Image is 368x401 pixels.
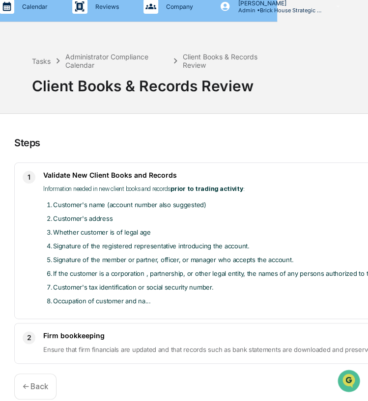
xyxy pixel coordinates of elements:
[158,3,198,10] p: Company
[337,369,363,395] iframe: Open customer support
[6,138,66,156] a: 🔎Data Lookup
[14,137,40,149] div: Steps
[20,142,62,152] span: Data Lookup
[71,125,79,133] div: 🗄️
[67,120,126,137] a: 🗄️Attestations
[98,166,119,174] span: Pylon
[87,3,124,10] p: Reviews
[28,171,30,183] span: 1
[183,53,272,69] div: Client Books & Records Review
[6,120,67,137] a: 🖐️Preclearance
[32,57,51,65] div: Tasks
[10,143,18,151] div: 🔎
[167,78,179,90] button: Start new chat
[23,382,48,391] p: ← Back
[10,75,28,93] img: 1746055101610-c473b297-6a78-478c-a979-82029cc54cd1
[20,124,63,134] span: Preclearance
[33,85,124,93] div: We're available if you need us!
[14,3,53,10] p: Calendar
[32,69,272,95] div: Client Books & Records Review
[81,124,122,134] span: Attestations
[10,125,18,133] div: 🖐️
[170,185,243,192] strong: prior to trading activity
[65,53,168,69] div: Administrator Compliance Calendar
[10,21,179,36] p: How can we help?
[69,166,119,174] a: Powered byPylon
[27,332,31,344] span: 2
[33,75,161,85] div: Start new chat
[230,7,322,14] p: Admin • Brick House Strategic Wealth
